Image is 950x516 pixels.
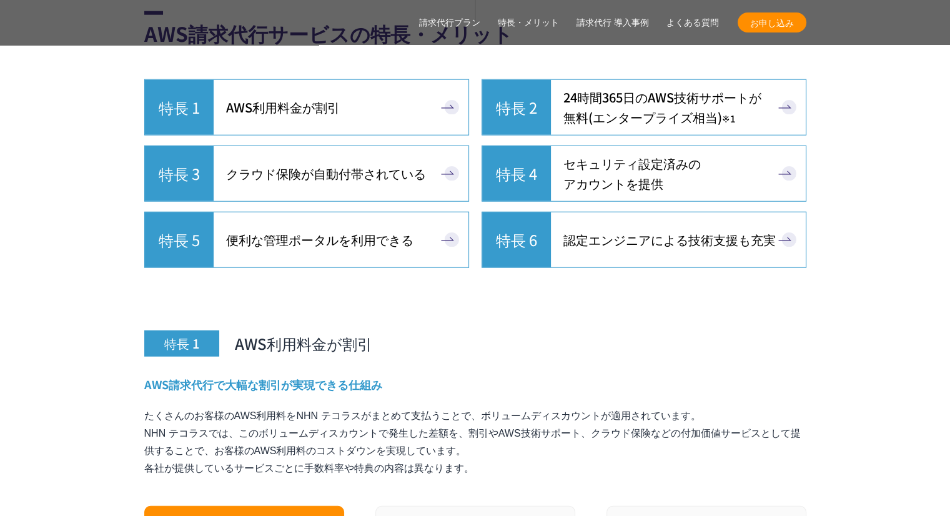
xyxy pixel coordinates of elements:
a: 請求代行 導入事例 [576,16,649,29]
a: 特長 2 24時間365日のAWS技術サポートが無料(エンタープライズ相当)※1 [482,79,806,136]
a: お申し込み [738,12,806,32]
small: ※1 [722,112,736,125]
a: 請求代行プラン [419,16,480,29]
a: 特長 5 便利な管理ポータルを利用できる [144,212,469,268]
span: お申し込み [738,16,806,29]
span: クラウド保険が自動付帯されている [226,164,426,184]
a: 特長 1 AWS利用料金が割引 [144,79,469,136]
p: たくさんのお客様のAWS利用料をNHN テコラスがまとめて支払うことで、ボリュームディスカウントが適用されています。 NHN テコラスでは、このボリュームディスカウントで発生した差額を、割引やA... [144,407,806,477]
span: 特長 2 [482,80,551,135]
span: 特長 1 [144,330,219,357]
span: 特長 3 [145,146,214,201]
h2: AWS請求代行サービスの特長・メリット [144,11,806,48]
span: 認定エンジニアによる技術支援も充実 [563,230,776,250]
span: セキュリティ設定済みの アカウントを提供 [563,154,701,194]
span: 特長 1 [145,80,214,135]
a: 特長 6 認定エンジニアによる技術支援も充実 [482,212,806,268]
span: 24時間365日の AWS技術サポートが 無料 (エンタープライズ相当) [563,87,761,127]
span: 特長 5 [145,212,214,267]
a: 特長・メリット [498,16,559,29]
a: 特長 4 セキュリティ設定済みのアカウントを提供 [482,146,806,202]
span: AWS利用料金が割引 [226,97,340,117]
h4: AWS請求代行で大幅な割引が実現できる仕組み [144,377,806,392]
span: AWS利用料金が割引 [235,333,372,354]
span: 特長 4 [482,146,551,201]
span: 便利な管理ポータルを利用 できる [226,230,413,250]
span: 特長 6 [482,212,551,267]
a: よくある質問 [666,16,719,29]
a: 特長 3 クラウド保険が自動付帯されている [144,146,469,202]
